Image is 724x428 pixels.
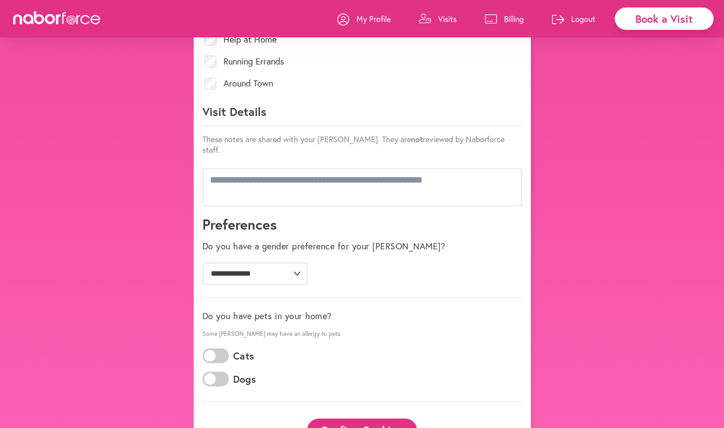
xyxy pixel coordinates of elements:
strong: not [411,134,423,144]
div: Book a Visit [615,7,713,30]
p: Logout [571,14,595,24]
label: Do you have a gender preference for your [PERSON_NAME]? [202,241,446,252]
h1: Preferences [202,216,522,233]
label: Around Town [223,79,273,88]
label: Help at Home [223,35,277,44]
p: These notes are shared with your [PERSON_NAME]. They are reviewed by Naborforce staff. [202,134,522,155]
a: Billing [485,6,524,32]
label: Do you have pets in your home? [202,311,332,321]
p: Visits [438,14,457,24]
a: My Profile [337,6,391,32]
label: Cats [233,350,255,362]
a: Visits [419,6,457,32]
label: Dogs [233,374,256,385]
p: My Profile [357,14,391,24]
a: Logout [552,6,595,32]
p: Some [PERSON_NAME] may have an allergy to pets. [202,329,522,338]
label: Running Errands [223,57,284,66]
p: Visit Details [202,104,522,126]
p: Billing [504,14,524,24]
